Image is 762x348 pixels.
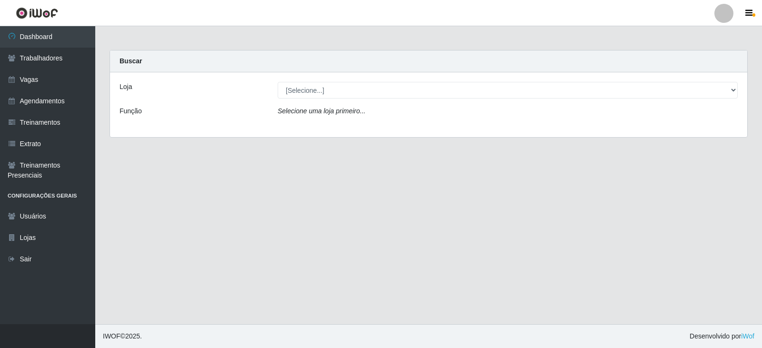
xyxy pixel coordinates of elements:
a: iWof [741,332,754,340]
strong: Buscar [120,57,142,65]
label: Loja [120,82,132,92]
span: IWOF [103,332,120,340]
span: Desenvolvido por [690,331,754,341]
label: Função [120,106,142,116]
img: CoreUI Logo [16,7,58,19]
i: Selecione uma loja primeiro... [278,107,365,115]
span: © 2025 . [103,331,142,341]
